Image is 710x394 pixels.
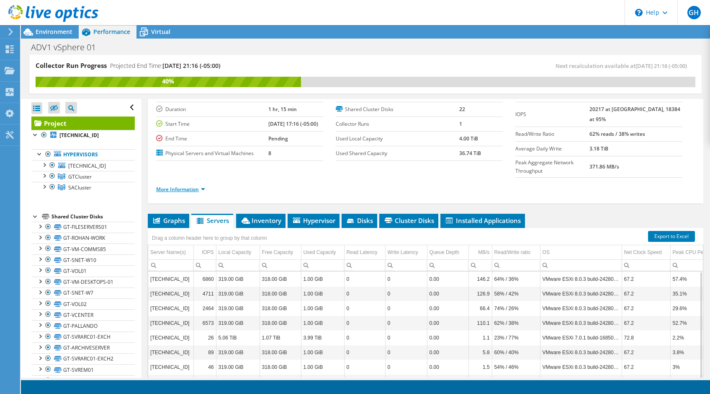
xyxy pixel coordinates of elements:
[110,61,220,70] h4: Projected End Time:
[260,360,301,374] td: Column Free Capacity, Value 318.00 GiB
[492,374,540,389] td: Column Read/Write ratio, Value 84% / 16%
[150,232,269,244] div: Drag a column header here to group by that column
[468,345,492,360] td: Column MB/s, Value 5.8
[292,216,335,225] span: Hypervisor
[260,345,301,360] td: Column Free Capacity, Value 318.00 GiB
[193,360,216,374] td: Column IOPS, Value 46
[687,6,701,19] span: GH
[260,330,301,345] td: Column Free Capacity, Value 1.07 TiB
[301,374,344,389] td: Column Used Capacity, Value 1.00 GiB
[385,345,427,360] td: Column Write Latency, Value 0
[589,130,645,137] b: 62% reads / 38% writes
[193,286,216,301] td: Column IOPS, Value 4711
[427,286,468,301] td: Column Queue Depth, Value 0.00
[148,301,193,316] td: Column Server Name(s), Value 192.168.10.212
[540,286,622,301] td: Column OS, Value VMware ESXi 8.0.3 build-24280767
[492,245,540,260] td: Read/Write ratio Column
[385,301,427,316] td: Column Write Latency, Value 0
[148,286,193,301] td: Column Server Name(s), Value 192.168.10.211
[388,247,418,257] div: Write Latency
[260,245,301,260] td: Free Capacity Column
[445,216,521,225] span: Installed Applications
[427,374,468,389] td: Column Queue Depth, Value 0.00
[262,247,293,257] div: Free Capacity
[150,247,186,257] div: Server Name(s)
[59,132,99,139] b: [TECHNICAL_ID]
[468,316,492,330] td: Column MB/s, Value 110.1
[622,345,670,360] td: Column Net Clock Speed, Value 67.2
[336,149,459,158] label: Used Shared Capacity
[346,216,373,225] span: Disks
[492,259,540,271] td: Column Read/Write ratio, Filter cell
[540,330,622,345] td: Column OS, Value VMware ESXi 7.0.1 build-16850804
[31,171,135,182] a: GTCluster
[468,245,492,260] td: MB/s Column
[427,259,468,271] td: Column Queue Depth, Filter cell
[151,28,170,36] span: Virtual
[344,330,385,345] td: Column Read Latency, Value 0
[301,286,344,301] td: Column Used Capacity, Value 1.00 GiB
[344,272,385,286] td: Column Read Latency, Value 0
[540,374,622,389] td: Column OS, Value VMware ESXi 8.0.3 build-24280767
[427,301,468,316] td: Column Queue Depth, Value 0.00
[196,216,229,225] span: Servers
[260,286,301,301] td: Column Free Capacity, Value 318.00 GiB
[31,254,135,265] a: GT-SNET-W10
[31,130,135,141] a: [TECHNICAL_ID]
[156,186,205,193] a: More Information
[543,247,550,257] div: OS
[27,43,109,52] h1: ADV1 vSphere 01
[344,316,385,330] td: Column Read Latency, Value 0
[492,330,540,345] td: Column Read/Write ratio, Value 23% / 77%
[216,286,260,301] td: Column Local Capacity, Value 319.00 GiB
[478,247,489,257] div: MB/s
[468,360,492,374] td: Column MB/s, Value 1.5
[148,345,193,360] td: Column Server Name(s), Value 192.168.180.13
[216,345,260,360] td: Column Local Capacity, Value 319.00 GiB
[156,105,268,114] label: Duration
[268,120,318,127] b: [DATE] 17:16 (-05:00)
[301,345,344,360] td: Column Used Capacity, Value 1.00 GiB
[344,286,385,301] td: Column Read Latency, Value 0
[31,375,135,386] a: SA-VCENTER
[31,364,135,375] a: GT-SVREM01
[468,301,492,316] td: Column MB/s, Value 66.4
[492,272,540,286] td: Column Read/Write ratio, Value 64% / 36%
[385,272,427,286] td: Column Write Latency, Value 0
[540,272,622,286] td: Column OS, Value VMware ESXi 8.0.3 build-24280767
[344,245,385,260] td: Read Latency Column
[31,309,135,320] a: GT-VCENTER
[31,353,135,364] a: GT-SVRARC01-EXCH2
[260,374,301,389] td: Column Free Capacity, Value 318.00 GiB
[219,247,252,257] div: Local Capacity
[216,360,260,374] td: Column Local Capacity, Value 319.00 GiB
[589,145,608,152] b: 3.18 TiB
[31,288,135,298] a: GT-SNET-W7
[301,245,344,260] td: Used Capacity Column
[148,316,193,330] td: Column Server Name(s), Value 192.168.10.210
[193,272,216,286] td: Column IOPS, Value 6860
[31,277,135,288] a: GT-VM-DESKTOPS-01
[260,301,301,316] td: Column Free Capacity, Value 318.00 GiB
[260,259,301,271] td: Column Free Capacity, Filter cell
[301,360,344,374] td: Column Used Capacity, Value 1.00 GiB
[31,233,135,244] a: GT-ROHAN-WORK
[492,360,540,374] td: Column Read/Write ratio, Value 54% / 46%
[152,216,185,225] span: Graphs
[494,247,530,257] div: Read/Write ratio
[31,149,135,160] a: Hypervisors
[515,130,589,138] label: Read/Write Ratio
[385,360,427,374] td: Column Write Latency, Value 0
[515,145,589,153] label: Average Daily Write
[344,345,385,360] td: Column Read Latency, Value 0
[622,272,670,286] td: Column Net Clock Speed, Value 67.2
[459,106,465,113] b: 22
[301,316,344,330] td: Column Used Capacity, Value 1.00 GiB
[31,117,135,130] a: Project
[459,150,481,157] b: 36.74 TiB
[468,330,492,345] td: Column MB/s, Value 1.1
[540,345,622,360] td: Column OS, Value VMware ESXi 8.0.3 build-24280767
[622,374,670,389] td: Column Net Clock Speed, Value 67.2
[347,247,378,257] div: Read Latency
[51,212,135,222] div: Shared Cluster Disks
